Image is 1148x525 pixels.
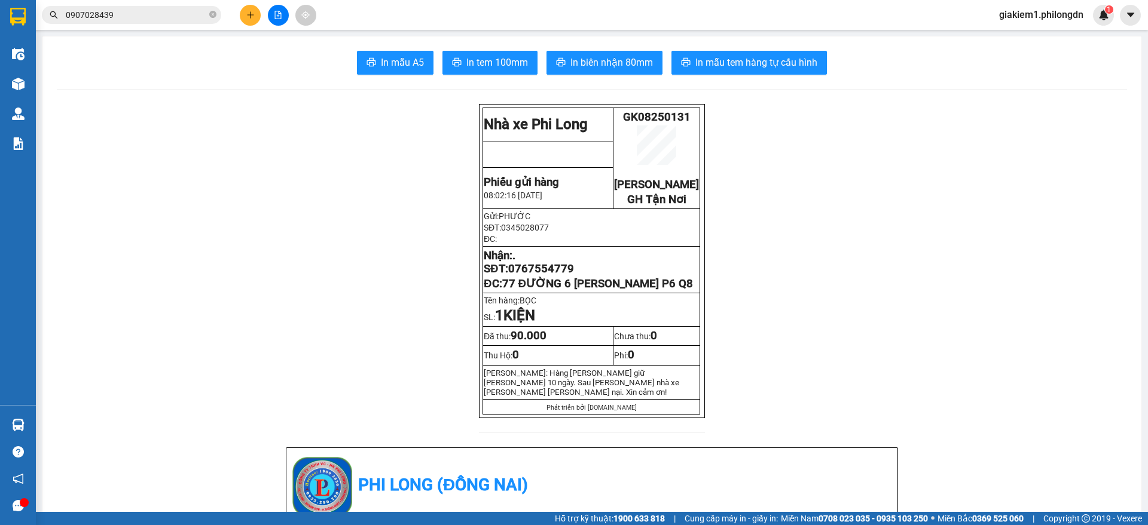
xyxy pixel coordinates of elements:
[484,249,573,275] strong: Nhận: SĐT:
[671,51,827,75] button: printerIn mẫu tem hàng tự cấu hình
[502,277,693,290] span: 77 ĐƯỜNG 6 [PERSON_NAME] P6 Q8
[114,10,251,24] div: GH Tận Nơi
[651,329,657,342] span: 0
[484,191,542,200] span: 08:02:16 [DATE]
[367,57,376,69] span: printer
[292,457,352,517] img: logo.jpg
[546,404,637,412] span: Phát triển bởi [DOMAIN_NAME]
[114,62,130,75] span: TC:
[484,277,693,290] span: ĐC:
[358,475,528,495] b: Phi Long (Đồng Nai)
[357,51,433,75] button: printerIn mẫu A5
[484,234,497,244] span: ĐC:
[681,57,691,69] span: printer
[1098,10,1109,20] img: icon-new-feature
[484,211,699,221] p: Gửi:
[246,11,255,19] span: plus
[1105,5,1113,14] sup: 1
[442,51,538,75] button: printerIn tem 100mm
[240,5,261,26] button: plus
[114,39,251,56] div: 0767554779
[512,249,515,262] span: .
[484,223,549,232] span: SĐT:
[495,307,503,324] span: 1
[274,11,282,19] span: file-add
[1125,10,1136,20] span: caret-down
[972,514,1024,523] strong: 0369 525 060
[10,10,106,37] div: [PERSON_NAME]
[520,296,542,305] span: BỌC
[483,346,613,365] td: Thu Hộ:
[614,178,699,191] span: [PERSON_NAME]
[268,5,289,26] button: file-add
[685,512,778,525] span: Cung cấp máy in - giấy in:
[66,8,207,22] input: Tìm tên, số ĐT hoặc mã đơn
[613,327,700,346] td: Chưa thu:
[295,5,316,26] button: aim
[209,10,216,21] span: close-circle
[990,7,1093,22] span: giakiem1.philongdn
[50,11,58,19] span: search
[511,329,546,342] span: 90.000
[501,223,549,232] span: 0345028077
[484,116,588,133] strong: Nhà xe Phi Long
[503,307,535,324] strong: KIỆN
[627,193,686,206] span: GH Tận Nơi
[13,446,24,458] span: question-circle
[301,11,310,19] span: aim
[1120,5,1141,26] button: caret-down
[10,10,29,23] span: Gửi:
[114,56,251,118] span: 77 ĐƯỜNG 6 [PERSON_NAME] P6 Q8
[695,55,817,70] span: In mẫu tem hàng tự cấu hình
[12,137,25,150] img: solution-icon
[452,57,462,69] span: printer
[613,514,665,523] strong: 1900 633 818
[10,37,106,51] div: PHƯỚC
[484,296,699,305] p: Tên hàng:
[628,348,634,361] span: 0
[931,516,935,521] span: ⚪️
[938,512,1024,525] span: Miền Bắc
[12,108,25,120] img: warehouse-icon
[484,312,535,322] span: SL:
[10,8,26,26] img: logo-vxr
[13,473,24,484] span: notification
[484,176,559,189] strong: Phiếu gửi hàng
[570,55,653,70] span: In biên nhận 80mm
[623,110,691,124] span: GK08250131
[381,55,424,70] span: In mẫu A5
[1033,512,1034,525] span: |
[10,51,106,68] div: 0345028077
[508,262,574,275] span: 0767554779
[114,11,143,24] span: Nhận:
[12,419,25,431] img: warehouse-icon
[12,78,25,90] img: warehouse-icon
[13,500,24,511] span: message
[781,512,928,525] span: Miền Nam
[114,24,251,39] div: .
[555,512,665,525] span: Hỗ trợ kỹ thuật:
[12,48,25,60] img: warehouse-icon
[499,211,530,221] span: PHƯỚC
[819,514,928,523] strong: 0708 023 035 - 0935 103 250
[466,55,528,70] span: In tem 100mm
[546,51,662,75] button: printerIn biên nhận 80mm
[1107,5,1111,14] span: 1
[209,11,216,18] span: close-circle
[484,369,679,397] span: [PERSON_NAME]: Hàng [PERSON_NAME] giữ [PERSON_NAME] 10 ngày. Sau [PERSON_NAME] nhà xe [PERSON...
[613,346,700,365] td: Phí:
[556,57,566,69] span: printer
[674,512,676,525] span: |
[1082,514,1090,523] span: copyright
[483,327,613,346] td: Đã thu:
[512,348,519,361] span: 0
